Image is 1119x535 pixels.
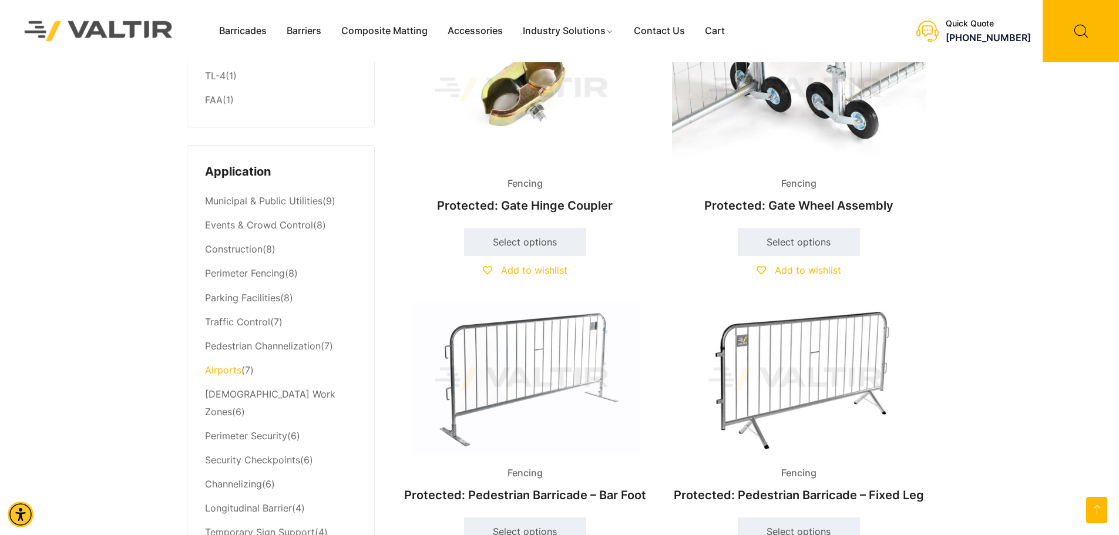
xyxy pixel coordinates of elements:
[205,292,280,304] a: Parking Facilities
[205,478,262,490] a: Channelizing
[483,264,567,276] a: Add to wishlist
[499,175,552,193] span: Fencing
[205,502,292,514] a: Longitudinal Barrier
[398,303,652,455] img: Fencing
[205,334,357,358] li: (7)
[205,358,357,382] li: (7)
[672,13,926,165] img: Fencing
[205,497,357,521] li: (4)
[1086,497,1107,523] a: Open this option
[205,286,357,310] li: (8)
[205,214,357,238] li: (8)
[277,22,331,40] a: Barriers
[205,88,357,109] li: (1)
[398,193,652,218] h2: Protected: Gate Hinge Coupler
[946,32,1031,43] a: call (888) 496-3625
[205,190,357,214] li: (9)
[205,238,357,262] li: (8)
[205,243,263,255] a: Construction
[499,465,552,482] span: Fencing
[438,22,513,40] a: Accessories
[205,340,321,352] a: Pedestrian Channelization
[205,473,357,497] li: (6)
[695,22,735,40] a: Cart
[205,195,322,207] a: Municipal & Public Utilities
[9,5,189,56] img: Valtir Rentals
[205,70,226,82] a: TL-4
[672,303,926,455] img: Fencing
[205,454,300,466] a: Security Checkpoints
[205,424,357,448] li: (6)
[205,388,335,418] a: [DEMOGRAPHIC_DATA] Work Zones
[672,482,926,508] h2: Protected: Pedestrian Barricade – Fixed Leg
[501,264,567,276] span: Add to wishlist
[624,22,695,40] a: Contact Us
[398,13,652,218] a: FencingProtected: Gate Hinge Coupler
[205,94,223,106] a: FAA
[205,449,357,473] li: (6)
[205,163,357,181] h4: Application
[205,316,270,328] a: Traffic Control
[331,22,438,40] a: Composite Matting
[205,382,357,424] li: (6)
[205,267,285,279] a: Perimeter Fencing
[775,264,841,276] span: Add to wishlist
[464,228,586,256] a: Select options for “Gate Hinge Coupler”
[672,303,926,508] a: FencingProtected: Pedestrian Barricade – Fixed Leg
[772,465,825,482] span: Fencing
[205,364,241,376] a: Airports
[757,264,841,276] a: Add to wishlist
[205,430,287,442] a: Perimeter Security
[946,19,1031,29] div: Quick Quote
[205,219,313,231] a: Events & Crowd Control
[398,482,652,508] h2: Protected: Pedestrian Barricade – Bar Foot
[772,175,825,193] span: Fencing
[209,22,277,40] a: Barricades
[205,310,357,334] li: (7)
[398,13,652,165] img: Fencing
[8,502,33,527] div: Accessibility Menu
[205,64,357,88] li: (1)
[672,193,926,218] h2: Protected: Gate Wheel Assembly
[738,228,860,256] a: Select options for “Gate Wheel Assembly”
[513,22,624,40] a: Industry Solutions
[398,303,652,508] a: FencingProtected: Pedestrian Barricade – Bar Foot
[205,262,357,286] li: (8)
[672,13,926,218] a: FencingProtected: Gate Wheel Assembly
